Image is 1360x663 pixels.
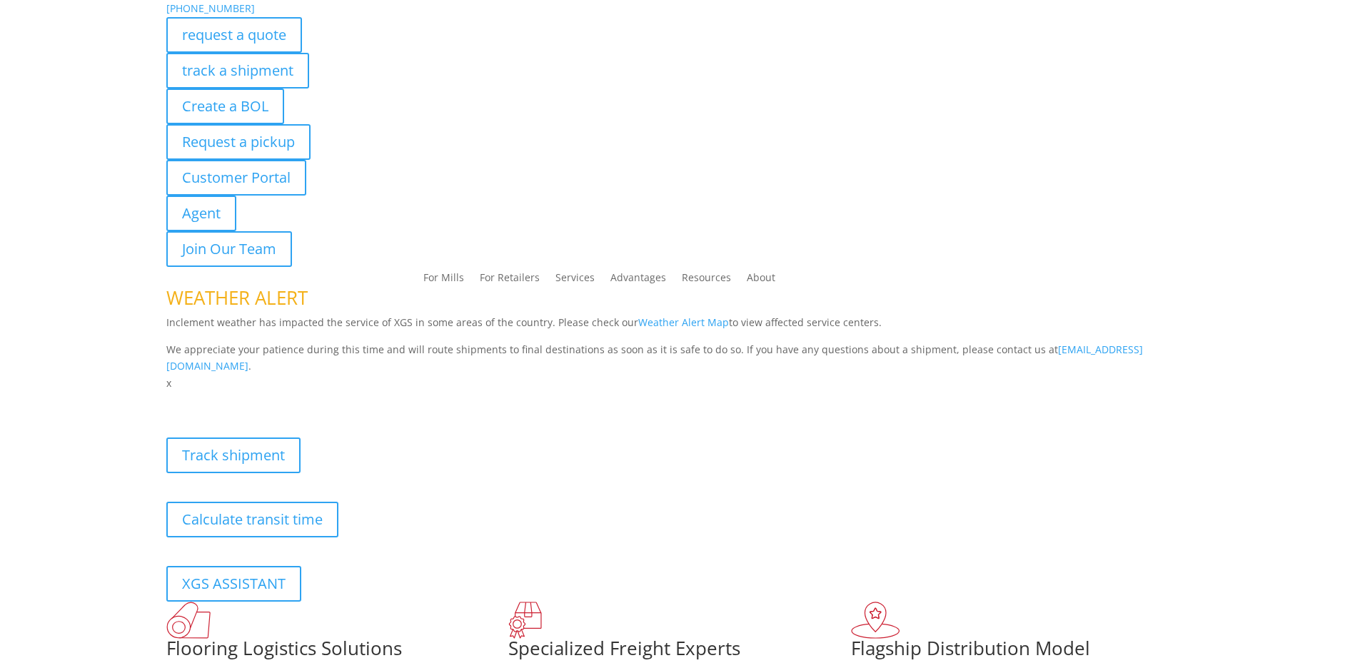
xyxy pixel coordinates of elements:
a: Create a BOL [166,88,284,124]
p: Inclement weather has impacted the service of XGS in some areas of the country. Please check our ... [166,314,1194,341]
a: Weather Alert Map [638,315,729,329]
b: Visibility, transparency, and control for your entire supply chain. [166,394,485,408]
a: Request a pickup [166,124,311,160]
img: xgs-icon-flagship-distribution-model-red [851,602,900,639]
a: XGS ASSISTANT [166,566,301,602]
p: We appreciate your patience during this time and will route shipments to final destinations as so... [166,341,1194,375]
span: WEATHER ALERT [166,285,308,310]
a: Resources [682,273,731,288]
p: x [166,375,1194,392]
a: Advantages [610,273,666,288]
a: For Retailers [480,273,540,288]
a: For Mills [423,273,464,288]
a: Track shipment [166,437,301,473]
a: request a quote [166,17,302,53]
a: track a shipment [166,53,309,88]
a: Agent [166,196,236,231]
a: Services [555,273,595,288]
img: xgs-icon-focused-on-flooring-red [508,602,542,639]
a: Customer Portal [166,160,306,196]
img: xgs-icon-total-supply-chain-intelligence-red [166,602,211,639]
a: [PHONE_NUMBER] [166,1,255,15]
a: About [747,273,775,288]
a: Join Our Team [166,231,292,267]
a: Calculate transit time [166,502,338,537]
